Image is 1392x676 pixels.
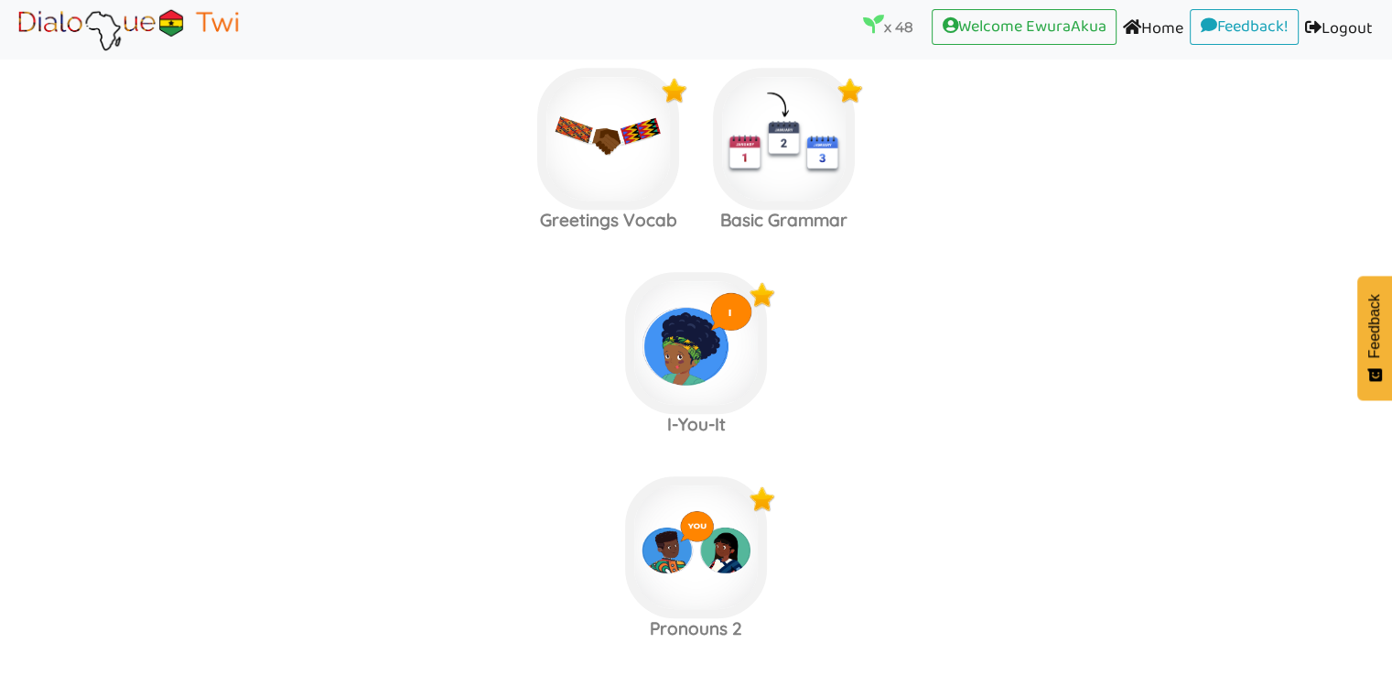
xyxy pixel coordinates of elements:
[13,6,243,52] img: Brand
[609,414,784,435] h3: I-You-It
[863,14,913,39] p: x 48
[836,77,864,104] img: x9Y5jP2O4Z5kwAAAABJRU5ErkJggg==
[661,77,688,104] img: x9Y5jP2O4Z5kwAAAABJRU5ErkJggg==
[521,210,696,231] h3: Greetings Vocab
[696,210,872,231] h3: Basic Grammar
[932,9,1117,46] a: Welcome EwuraAkua
[713,68,855,210] img: today.79211964.png
[625,476,767,618] img: you-subject.21c88573.png
[749,281,776,309] img: x9Y5jP2O4Z5kwAAAABJRU5ErkJggg==
[749,485,776,513] img: x9Y5jP2O4Z5kwAAAABJRU5ErkJggg==
[1117,9,1190,50] a: Home
[1190,9,1299,46] a: Feedback!
[1357,276,1392,400] button: Feedback - Show survey
[625,272,767,414] img: i-subject.8e61bdcb.png
[537,68,679,210] img: greetings.3fee7869.jpg
[1299,9,1379,50] a: Logout
[609,618,784,639] h3: Pronouns 2
[1366,294,1383,358] span: Feedback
